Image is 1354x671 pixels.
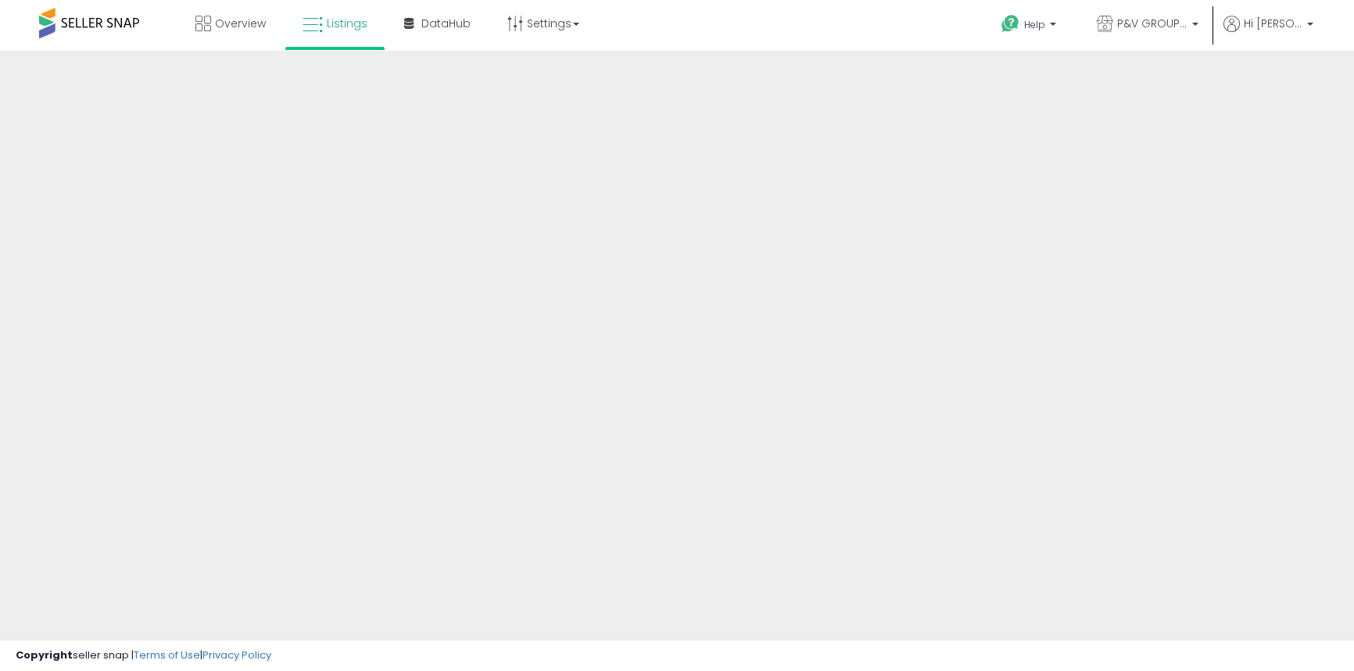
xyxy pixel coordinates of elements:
span: Hi [PERSON_NAME] [1244,16,1302,31]
a: Hi [PERSON_NAME] [1223,16,1313,51]
span: Overview [215,16,266,31]
span: Listings [327,16,367,31]
span: Help [1024,18,1045,31]
strong: Copyright [16,648,73,662]
a: Terms of Use [134,648,200,662]
i: Get Help [1001,14,1020,34]
a: Help [989,2,1072,51]
span: P&V GROUP USA [1117,16,1187,31]
div: seller snap | | [16,648,271,663]
span: DataHub [421,16,471,31]
a: Privacy Policy [202,648,271,662]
